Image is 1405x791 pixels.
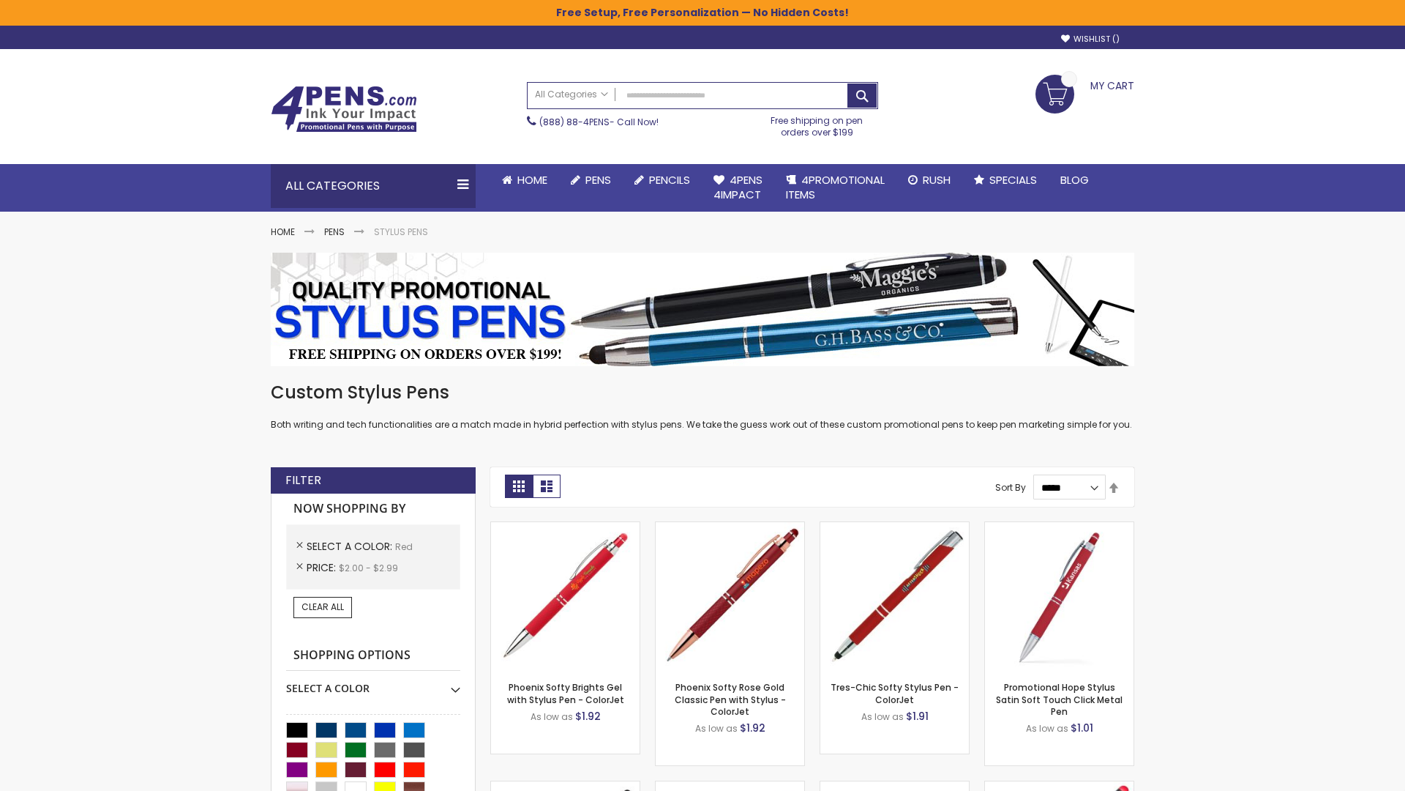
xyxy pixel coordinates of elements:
[271,381,1134,431] div: Both writing and tech functionalities are a match made in hybrid perfection with stylus pens. We ...
[656,521,804,534] a: Phoenix Softy Rose Gold Classic Pen with Stylus - ColorJet-Red
[505,475,533,498] strong: Grid
[539,116,659,128] span: - Call Now!
[861,710,904,723] span: As low as
[490,164,559,196] a: Home
[535,89,608,100] span: All Categories
[774,164,896,212] a: 4PROMOTIONALITEMS
[339,562,398,574] span: $2.00 - $2.99
[271,86,417,133] img: 4Pens Custom Pens and Promotional Products
[906,709,929,724] span: $1.91
[713,172,763,202] span: 4Pens 4impact
[985,522,1134,671] img: Promotional Hope Stylus Satin Soft Touch Click Metal Pen-Red
[324,226,345,238] a: Pens
[307,539,395,554] span: Select A Color
[1061,34,1120,45] a: Wishlist
[962,164,1049,196] a: Specials
[271,381,1134,404] h1: Custom Stylus Pens
[374,226,428,238] strong: Stylus Pens
[285,472,321,489] strong: Filter
[923,172,951,187] span: Rush
[820,522,969,671] img: Tres-Chic Softy Stylus Pen - ColorJet-Red
[1060,172,1089,187] span: Blog
[271,226,295,238] a: Home
[996,681,1123,717] a: Promotional Hope Stylus Satin Soft Touch Click Metal Pen
[820,521,969,534] a: Tres-Chic Softy Stylus Pen - ColorJet-Red
[756,109,879,138] div: Free shipping on pen orders over $199
[539,116,610,128] a: (888) 88-4PENS
[286,671,460,696] div: Select A Color
[271,253,1134,366] img: Stylus Pens
[301,601,344,613] span: Clear All
[985,521,1134,534] a: Promotional Hope Stylus Satin Soft Touch Click Metal Pen-Red
[491,521,640,534] a: Phoenix Softy Brights Gel with Stylus Pen - ColorJet-Red
[585,172,611,187] span: Pens
[286,640,460,672] strong: Shopping Options
[831,681,959,705] a: Tres-Chic Softy Stylus Pen - ColorJet
[307,560,339,575] span: Price
[995,481,1026,494] label: Sort By
[1049,164,1101,196] a: Blog
[1026,722,1068,735] span: As low as
[271,164,476,208] div: All Categories
[575,709,601,724] span: $1.92
[656,522,804,671] img: Phoenix Softy Rose Gold Classic Pen with Stylus - ColorJet-Red
[695,722,738,735] span: As low as
[623,164,702,196] a: Pencils
[559,164,623,196] a: Pens
[528,83,615,107] a: All Categories
[786,172,885,202] span: 4PROMOTIONAL ITEMS
[517,172,547,187] span: Home
[531,710,573,723] span: As low as
[649,172,690,187] span: Pencils
[395,541,413,553] span: Red
[1071,721,1093,735] span: $1.01
[507,681,624,705] a: Phoenix Softy Brights Gel with Stylus Pen - ColorJet
[286,494,460,524] strong: Now Shopping by
[989,172,1037,187] span: Specials
[702,164,774,212] a: 4Pens4impact
[491,522,640,671] img: Phoenix Softy Brights Gel with Stylus Pen - ColorJet-Red
[675,681,786,717] a: Phoenix Softy Rose Gold Classic Pen with Stylus - ColorJet
[740,721,765,735] span: $1.92
[896,164,962,196] a: Rush
[293,597,352,617] a: Clear All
